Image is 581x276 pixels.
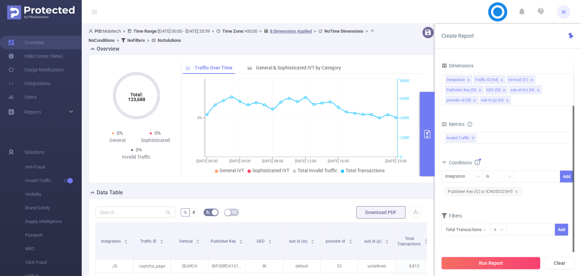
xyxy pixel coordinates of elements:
[95,29,103,34] b: PID:
[397,236,422,246] span: Total Transactions
[196,238,200,240] i: icon: caret-up
[500,228,504,232] i: icon: down
[444,187,522,196] span: Publisher Key (l2) Is 'ICN050325H5'
[349,238,353,242] div: Sort
[160,241,164,243] i: icon: caret-down
[256,65,341,70] span: General & Sophisticated IVT by Category
[445,134,477,143] span: Invalid Traffic
[268,238,272,242] div: Sort
[509,85,542,94] li: sub id (m) (l4)
[476,175,480,179] i: icon: down
[124,241,128,243] i: icon: caret-down
[447,76,465,84] div: Integration
[145,38,151,43] span: >
[160,238,164,242] div: Sort
[385,238,389,240] i: icon: caret-up
[88,38,115,43] b: No Conditions
[321,260,358,273] p: 33
[127,38,145,43] b: No Filters
[560,171,573,182] button: Add
[481,96,504,105] div: sub id (p) (l6)
[8,63,64,77] a: Usage Notification
[171,260,208,273] p: SEARCH
[97,189,123,197] h2: Data Table
[485,85,508,94] li: GEO (l3)
[222,29,244,34] b: Time Zone:
[310,238,314,242] div: Sort
[97,45,119,53] h2: Overview
[229,159,251,163] tspan: [DATE] 04:00
[562,5,566,19] span: IK
[289,239,308,244] span: sub id (m)
[467,122,472,127] i: icon: info-circle
[268,238,272,240] i: icon: caret-up
[400,135,409,140] tspan: 2,000
[494,224,501,235] div: ≥
[210,29,216,34] span: >
[486,171,494,182] div: Is
[349,238,352,240] i: icon: caret-up
[311,238,314,240] i: icon: caret-up
[312,29,318,34] span: >
[345,168,385,173] span: Total Transactions
[480,96,511,104] li: sub id (p) (l6)
[324,29,364,34] b: No Time Dimensions
[473,99,476,103] i: icon: close
[186,65,191,70] i: icon: line-chart
[270,29,312,34] u: 8 Dimensions Applied
[445,96,478,104] li: provider id (l5)
[297,168,337,173] span: Total Invalid Traffic
[246,260,283,273] p: IN
[117,153,156,161] div: Invalid Traffic
[500,78,503,82] i: icon: close
[133,260,171,273] p: captcha_page
[25,242,82,256] span: MRC
[208,260,245,273] p: INFOSRCH10143EL
[445,75,472,84] li: Integration
[400,116,409,120] tspan: 4,000
[206,210,210,214] i: icon: bg-colors
[160,238,164,240] i: icon: caret-up
[247,65,252,70] i: icon: bar-chart
[130,92,143,97] tspan: Total:
[441,63,473,68] span: Dimensions
[88,29,95,33] i: icon: user
[268,241,272,243] i: icon: caret-down
[88,29,376,43] span: Mobitech [DATE] 00:00 - [DATE] 23:59 +00:00
[467,78,470,82] i: icon: close
[155,130,161,136] span: 0%
[502,88,506,93] i: icon: close
[507,175,512,179] i: icon: down
[283,260,320,273] p: default
[441,33,474,39] span: Create Report
[195,65,232,70] span: Traffic Over Time
[349,241,352,243] i: icon: caret-down
[8,49,63,63] a: Help Center (New)
[396,260,433,273] p: 8,815
[25,160,82,174] span: Anti-Fraud
[400,79,409,83] tspan: 8,000
[447,96,471,105] div: provider id (l5)
[441,121,465,127] span: Metrics
[445,85,484,94] li: Publisher Key (l2)
[8,36,44,49] a: Overview
[508,76,528,84] div: Vertical (l1)
[326,239,346,244] span: provider id
[262,159,283,163] tspan: [DATE] 08:00
[505,99,509,103] i: icon: close
[220,168,244,173] span: General IVT
[530,78,533,82] i: icon: close
[98,137,136,144] div: General
[257,239,265,244] span: GEO
[124,238,128,240] i: icon: caret-up
[196,159,217,163] tspan: [DATE] 00:00
[511,86,535,95] div: sub id (m) (l4)
[124,238,128,242] div: Sort
[121,29,127,34] span: >
[158,38,181,43] b: No Solutions
[8,77,50,90] a: Integrations
[7,5,75,19] img: Protected Media
[474,160,480,165] i: icon: info-circle
[25,174,82,188] span: Invalid Traffic
[239,241,243,243] i: icon: caret-down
